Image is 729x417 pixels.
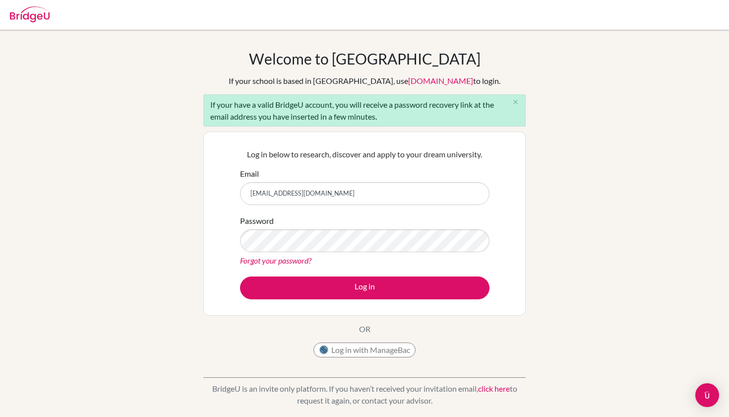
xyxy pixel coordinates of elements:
[240,148,489,160] p: Log in below to research, discover and apply to your dream university.
[359,323,370,335] p: OR
[408,76,473,85] a: [DOMAIN_NAME]
[10,6,50,22] img: Bridge-U
[313,343,416,357] button: Log in with ManageBac
[695,383,719,407] div: Open Intercom Messenger
[229,75,500,87] div: If your school is based in [GEOGRAPHIC_DATA], use to login.
[505,95,525,110] button: Close
[240,277,489,299] button: Log in
[512,98,519,106] i: close
[240,256,311,265] a: Forgot your password?
[240,215,274,227] label: Password
[203,94,526,127] div: If your have a valid BridgeU account, you will receive a password recovery link at the email addr...
[240,168,259,180] label: Email
[478,384,510,393] a: click here
[249,50,481,68] h1: Welcome to [GEOGRAPHIC_DATA]
[203,383,526,407] p: BridgeU is an invite only platform. If you haven’t received your invitation email, to request it ...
